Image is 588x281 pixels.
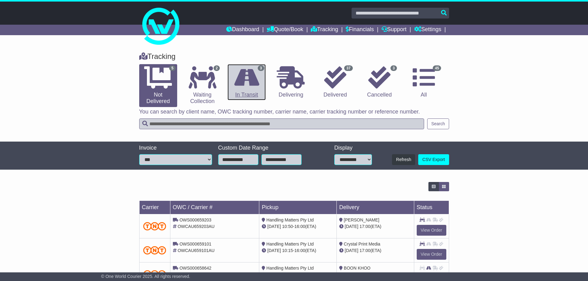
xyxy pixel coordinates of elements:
div: - (ETA) [262,271,334,278]
a: Quote/Book [267,25,303,35]
a: Settings [414,25,441,35]
a: Support [382,25,407,35]
span: OWCAU659203AU [177,224,215,229]
td: Pickup [259,201,337,214]
div: Tracking [136,52,452,61]
a: View Order [417,225,446,236]
button: Search [427,118,449,129]
span: Handling Matters Pty Ltd [266,217,314,222]
span: 5 [169,65,176,71]
a: 3 Cancelled [361,64,398,101]
span: 17:00 [360,224,370,229]
p: You can search by client name, OWC tracking number, carrier name, carrier tracking number or refe... [139,109,449,115]
img: TNT_Domestic.png [143,222,166,230]
span: 10:50 [282,224,293,229]
img: TNT_Domestic.png [143,270,166,279]
a: 37 Delivered [316,64,354,101]
span: 16:00 [294,224,305,229]
span: 2 [214,65,220,71]
div: (ETA) [339,247,411,254]
span: [DATE] [267,224,281,229]
a: Delivering [272,64,310,101]
a: 45 All [405,64,443,101]
a: CSV Export [418,154,449,165]
span: 10:15 [282,248,293,253]
div: (ETA) [339,271,411,278]
a: Financials [346,25,374,35]
div: - (ETA) [262,247,334,254]
span: [PERSON_NAME] [344,217,379,222]
span: Crystal Print Media [344,242,380,246]
span: [DATE] [267,248,281,253]
div: (ETA) [339,223,411,230]
span: OWS000659101 [179,242,211,246]
span: 37 [344,65,352,71]
span: OWS000659203 [179,217,211,222]
span: OWS000658642 [179,266,211,271]
span: Handling Matters Pty Ltd [266,266,314,271]
span: 3 [390,65,397,71]
div: - (ETA) [262,223,334,230]
a: 2 Waiting Collection [183,64,221,107]
span: © One World Courier 2025. All rights reserved. [101,274,190,279]
td: Status [414,201,449,214]
img: TNT_Domestic.png [143,246,166,254]
a: 5 Not Delivered [139,64,177,107]
span: [DATE] [345,224,358,229]
div: Display [334,145,372,151]
span: BOON KHOO [344,266,370,271]
a: View Order [417,249,446,260]
td: Carrier [139,201,170,214]
div: Custom Date Range [218,145,317,151]
td: OWC / Carrier # [170,201,259,214]
span: 3 [258,65,264,71]
button: Refresh [392,154,415,165]
a: Tracking [311,25,338,35]
span: 16:00 [294,248,305,253]
a: 3 In Transit [227,64,265,101]
div: Invoice [139,145,212,151]
a: Dashboard [226,25,259,35]
span: [DATE] [345,248,358,253]
span: 45 [433,65,441,71]
span: Handling Matters Pty Ltd [266,242,314,246]
span: 17:00 [360,248,370,253]
td: Delivery [336,201,414,214]
span: OWCAU659101AU [177,248,215,253]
